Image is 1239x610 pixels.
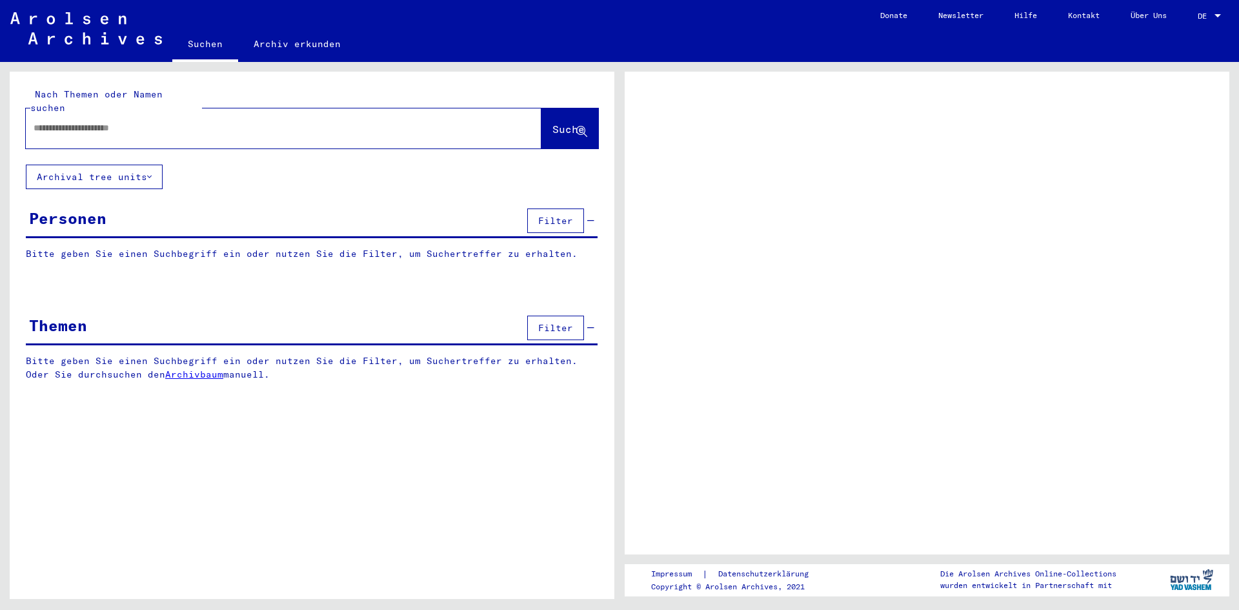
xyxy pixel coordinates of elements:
a: Archiv erkunden [238,28,356,59]
a: Archivbaum [165,369,223,380]
span: Filter [538,322,573,334]
span: Suche [552,123,585,136]
button: Archival tree units [26,165,163,189]
p: Die Arolsen Archives Online-Collections [940,568,1116,580]
img: Arolsen_neg.svg [10,12,162,45]
a: Impressum [651,567,702,581]
a: Datenschutzerklärung [708,567,824,581]
p: wurden entwickelt in Partnerschaft mit [940,580,1116,591]
mat-label: Nach Themen oder Namen suchen [30,88,163,114]
div: | [651,567,824,581]
div: Themen [29,314,87,337]
span: DE [1198,12,1212,21]
span: Filter [538,215,573,227]
p: Bitte geben Sie einen Suchbegriff ein oder nutzen Sie die Filter, um Suchertreffer zu erhalten. O... [26,354,598,381]
a: Suchen [172,28,238,62]
img: yv_logo.png [1167,564,1216,596]
button: Filter [527,316,584,340]
button: Suche [541,108,598,148]
p: Bitte geben Sie einen Suchbegriff ein oder nutzen Sie die Filter, um Suchertreffer zu erhalten. [26,247,598,261]
div: Personen [29,207,106,230]
button: Filter [527,208,584,233]
p: Copyright © Arolsen Archives, 2021 [651,581,824,593]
